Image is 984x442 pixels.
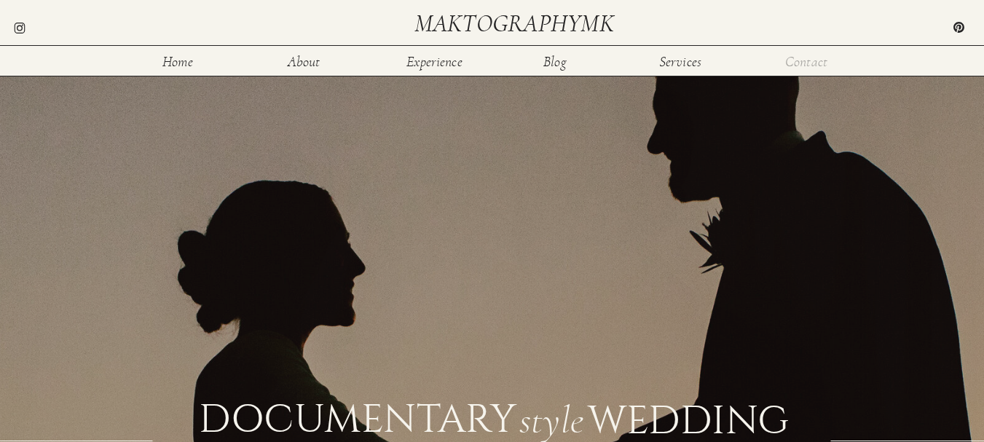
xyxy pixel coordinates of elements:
[414,12,620,36] a: maktographymk
[588,401,787,433] div: WEDDING
[199,400,511,434] div: documentary
[783,55,830,67] a: Contact
[519,401,583,433] div: style
[280,55,328,67] a: About
[532,55,579,67] a: Blog
[154,55,202,67] a: Home
[657,55,704,67] a: Services
[406,55,464,67] a: Experience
